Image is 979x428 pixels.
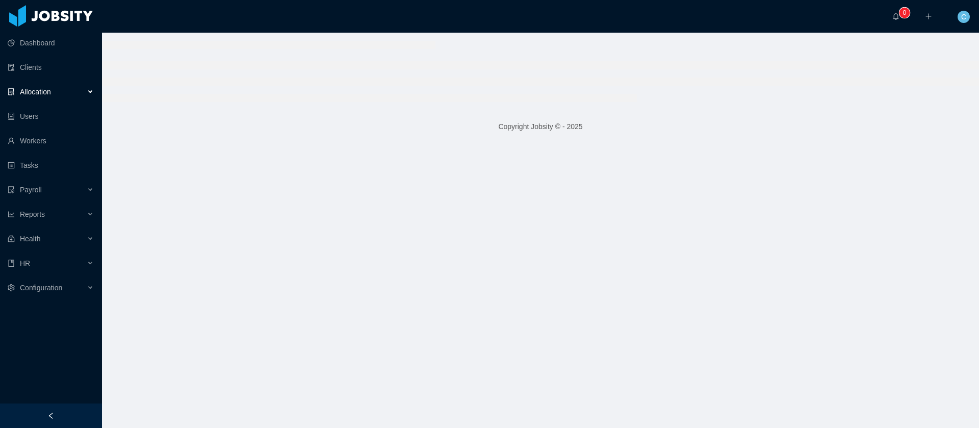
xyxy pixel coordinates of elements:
[8,131,94,151] a: icon: userWorkers
[8,186,15,193] i: icon: file-protect
[8,235,15,242] i: icon: medicine-box
[8,57,94,78] a: icon: auditClients
[925,13,932,20] i: icon: plus
[8,155,94,175] a: icon: profileTasks
[899,8,910,18] sup: 0
[20,186,42,194] span: Payroll
[8,88,15,95] i: icon: solution
[8,260,15,267] i: icon: book
[20,284,62,292] span: Configuration
[20,210,45,218] span: Reports
[8,33,94,53] a: icon: pie-chartDashboard
[8,106,94,127] a: icon: robotUsers
[8,284,15,291] i: icon: setting
[892,13,899,20] i: icon: bell
[20,259,30,267] span: HR
[8,211,15,218] i: icon: line-chart
[20,235,40,243] span: Health
[102,109,979,144] footer: Copyright Jobsity © - 2025
[961,11,966,23] span: C
[20,88,51,96] span: Allocation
